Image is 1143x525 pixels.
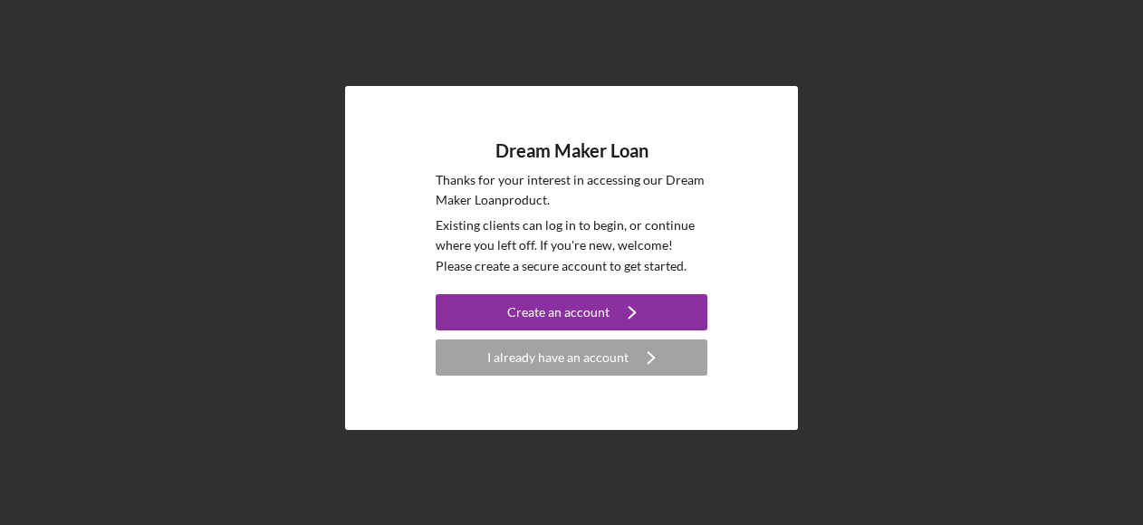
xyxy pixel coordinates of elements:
button: Create an account [436,294,707,330]
p: Existing clients can log in to begin, or continue where you left off. If you're new, welcome! Ple... [436,215,707,276]
a: Create an account [436,294,707,335]
h4: Dream Maker Loan [495,140,648,161]
p: Thanks for your interest in accessing our Dream Maker Loan product. [436,170,707,211]
div: I already have an account [487,339,629,376]
button: I already have an account [436,339,707,376]
div: Create an account [507,294,610,330]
